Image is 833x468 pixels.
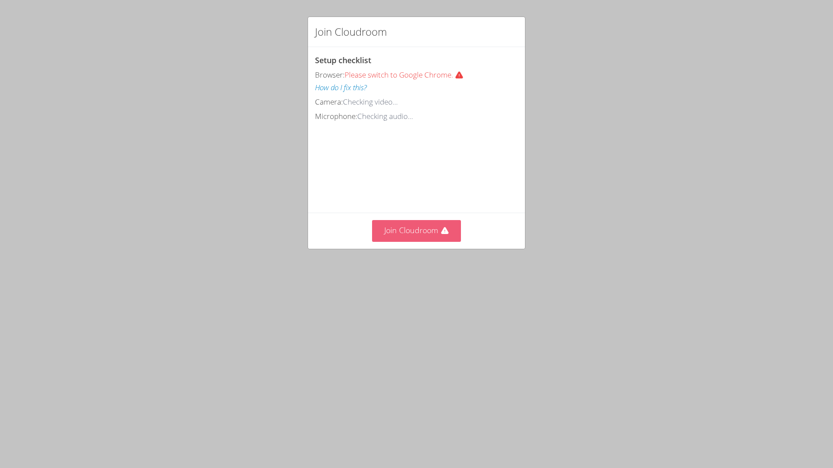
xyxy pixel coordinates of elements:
[343,97,398,107] span: Checking video...
[315,55,371,65] span: Setup checklist
[345,70,471,80] span: Please switch to Google Chrome.
[315,24,387,40] h2: Join Cloudroom
[315,70,345,80] span: Browser:
[315,81,367,94] button: How do I fix this?
[315,111,357,121] span: Microphone:
[372,220,461,241] button: Join Cloudroom
[315,97,343,107] span: Camera:
[357,111,413,121] span: Checking audio...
